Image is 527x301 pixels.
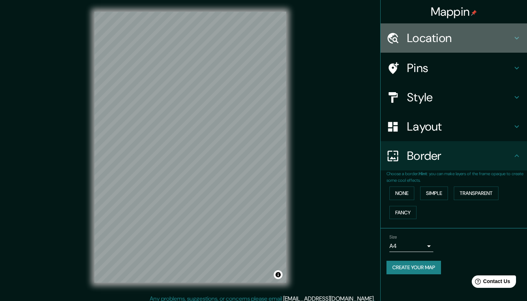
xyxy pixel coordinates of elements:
[381,83,527,112] div: Style
[407,148,512,163] h4: Border
[381,53,527,83] div: Pins
[407,61,512,75] h4: Pins
[462,272,519,293] iframe: Help widget launcher
[389,234,397,240] label: Size
[94,12,286,283] canvas: Map
[420,187,448,200] button: Simple
[381,112,527,141] div: Layout
[407,31,512,45] h4: Location
[386,170,527,184] p: Choose a border. : you can make layers of the frame opaque to create some cool effects.
[381,141,527,170] div: Border
[389,240,433,252] div: A4
[389,206,416,219] button: Fancy
[419,171,427,177] b: Hint
[274,270,283,279] button: Toggle attribution
[407,90,512,105] h4: Style
[386,261,441,274] button: Create your map
[407,119,512,134] h4: Layout
[471,10,477,16] img: pin-icon.png
[389,187,414,200] button: None
[431,4,477,19] h4: Mappin
[454,187,498,200] button: Transparent
[381,23,527,53] div: Location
